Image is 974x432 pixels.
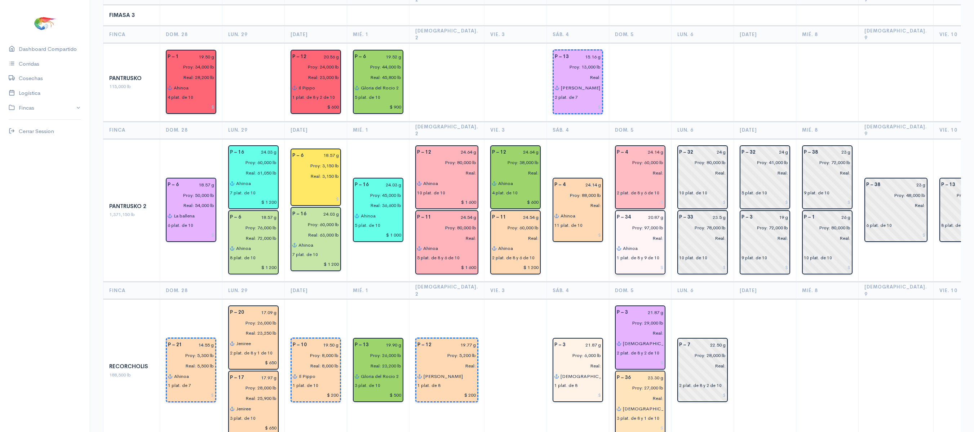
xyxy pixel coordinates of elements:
[695,340,726,350] input: g
[350,200,402,211] input: pescadas
[293,382,318,389] div: 1 plat. de 10
[671,26,734,43] th: Lun. 6
[550,361,601,371] input: pescadas
[679,197,726,208] input: $
[417,390,476,400] input: $
[413,340,436,350] div: P – 12
[103,26,160,43] th: Finca
[757,212,788,222] input: g
[226,168,277,178] input: pescadas
[734,122,796,139] th: [DATE]
[800,233,851,243] input: pescadas
[617,255,659,261] div: 1 plat. de 8 y 9 de 10
[546,122,609,139] th: Sáb. 4
[292,251,318,258] div: 7 plat. de 10
[350,52,370,62] div: P – 6
[609,26,671,43] th: Dom. 5
[612,328,664,339] input: pescadas
[226,393,277,404] input: pescadas
[168,382,191,389] div: 1 plat. de 7
[222,26,285,43] th: Lun. 29
[675,350,726,361] input: estimadas
[355,222,380,229] div: 5 plat. de 10
[550,52,573,62] div: P – 13
[347,122,409,139] th: Mié. 1
[226,222,277,233] input: estimadas
[741,190,767,196] div: 5 plat. de 10
[109,202,154,211] div: Pantrusko 2
[941,222,967,229] div: 8 plat. de 10
[413,361,476,371] input: pescadas
[409,282,484,299] th: [DEMOGRAPHIC_DATA]. 2
[109,372,131,378] span: 188,500 lb
[245,212,277,222] input: g
[760,147,788,158] input: g
[612,373,635,383] div: P – 36
[413,147,435,158] div: P – 12
[573,52,601,62] input: g
[347,282,409,299] th: Mié. 1
[413,168,477,178] input: pescadas
[347,26,409,43] th: Mié. 1
[230,197,277,208] input: $
[635,373,664,383] input: g
[679,382,722,389] div: 2 plat. de 8 y 2 de 10
[166,178,216,242] div: Piscina: 6 Peso: 18.57 g Libras Proy: 50,000 lb Libras Reales: 54,000 lb Rendimiento: 108.0% Empa...
[288,150,308,161] div: P – 6
[612,222,664,233] input: estimadas
[555,94,578,101] div: 2 plat. de 7
[164,361,214,371] input: pescadas
[370,52,402,62] input: g
[804,262,851,273] input: $
[819,212,851,222] input: g
[737,157,788,168] input: estimadas
[488,168,539,178] input: pescadas
[553,338,603,402] div: Piscina: 3 Peso: 21.87 g Libras Proy: 6,000 lb Empacadora: Ceaexport Gabarra: Jesus del gran pode...
[609,122,671,139] th: Dom. 5
[292,259,339,269] input: $
[288,361,339,371] input: pescadas
[288,62,339,72] input: estimadas
[435,212,477,222] input: g
[311,209,339,219] input: g
[230,190,256,196] div: 7 plat. de 10
[417,255,460,261] div: 5 plat. de 8 y 6 de 10
[796,26,858,43] th: Mié. 8
[632,307,664,318] input: g
[415,210,478,274] div: Piscina: 11 Peso: 24.54 g Libras Proy: 80,000 lb Empacadora: Promarisco Gabarra: Ahinoa Plataform...
[230,262,277,273] input: $
[804,255,832,261] div: 10 plat. de 10
[609,282,671,299] th: Dom. 5
[490,210,541,274] div: Piscina: 11 Peso: 24.54 g Libras Proy: 60,000 lb Empacadora: Cofimar Gabarra: Ahinoa Plataformas:...
[675,168,726,178] input: pescadas
[373,180,402,190] input: g
[612,212,635,222] div: P – 34
[109,83,131,89] span: 115,000 lb
[484,282,546,299] th: Vie. 3
[350,350,402,361] input: estimadas
[550,190,601,200] input: estimadas
[228,145,279,210] div: Piscina: 16 Peso: 24.03 g Libras Proy: 60,000 lb Libras Reales: 61,050 lb Rendimiento: 101.8% Emp...
[417,190,445,196] div: 10 plat. de 10
[163,180,183,190] div: P – 6
[492,255,535,261] div: 2 plat. de 8 y 6 de 10
[550,350,601,361] input: estimadas
[740,145,790,210] div: Piscina: 32 Peso: 24 g Libras Proy: 41,000 lb Empacadora: Sin asignar Plataformas: 5 plat. de 10
[292,94,335,101] div: 1 plat. de 8 y 2 de 10
[488,233,539,243] input: pescadas
[800,147,822,158] div: P – 38
[353,178,403,242] div: Piscina: 16 Peso: 24.03 g Libras Proy: 45,000 lb Libras Reales: 36,600 lb Rendimiento: 81.3% Empa...
[226,157,277,168] input: estimadas
[675,340,695,350] div: P – 7
[163,62,214,72] input: estimadas
[160,26,222,43] th: Dom. 28
[550,62,601,72] input: estimadas
[248,307,277,318] input: g
[612,307,632,318] div: P – 3
[288,52,311,62] div: P – 12
[612,168,664,178] input: pescadas
[796,122,858,139] th: Mié. 8
[858,122,933,139] th: [DEMOGRAPHIC_DATA]. 9
[417,197,477,208] input: $
[288,340,311,350] div: P – 10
